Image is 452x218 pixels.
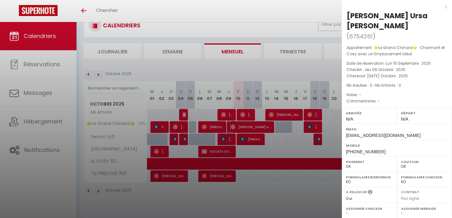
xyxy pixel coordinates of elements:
[347,98,447,104] p: Commentaires :
[359,92,361,97] span: -
[346,117,353,122] span: N/A
[346,205,393,212] label: Assigner Checkin
[346,142,448,149] label: Mobile
[401,205,448,212] label: Assigner Menage
[347,67,447,73] p: Checkin :
[346,110,393,116] label: Arrivée
[401,189,419,193] label: Contrat
[342,3,447,11] div: x
[368,189,372,196] i: Sélectionner OUI si vous souhaiter envoyer les séquences de messages post-checkout
[347,92,447,98] p: Notes :
[401,110,448,116] label: Départ
[364,67,405,72] span: Jeu 09 Octobre . 2025
[346,174,393,180] label: Formulaire Bienvenue
[347,45,447,57] p: Appartement :
[401,117,408,122] span: N/A
[401,159,448,165] label: Caution
[346,189,367,195] label: A relancer
[346,149,386,154] span: [PHONE_NUMBER]
[349,32,373,40] span: 6754261
[347,73,447,79] p: Checkout :
[347,60,447,67] p: Date de réservation :
[378,98,380,104] span: -
[386,61,431,66] span: Lun 15 Septembre . 2025
[347,83,401,88] span: Nb Adultes : 3 -
[375,83,401,88] span: Nb Enfants : 0
[346,159,393,165] label: Paiement
[346,133,421,138] span: [EMAIL_ADDRESS][DOMAIN_NAME]
[347,32,376,41] span: ( )
[401,174,448,180] label: Formulaire Checkin
[347,45,445,57] span: ⭐Le Grand Chinard⭐ · Charmant et Cosy avec un Emplacement Idéal
[367,73,408,79] span: [DATE] Octobre . 2025
[401,196,419,201] span: Pas signé
[347,11,447,31] div: [PERSON_NAME] Ursa [PERSON_NAME]
[346,126,448,132] label: Email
